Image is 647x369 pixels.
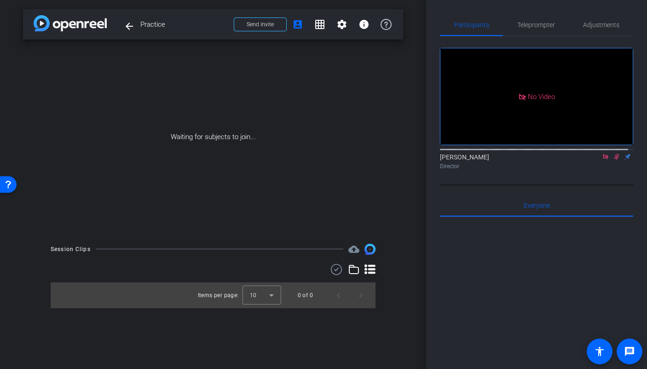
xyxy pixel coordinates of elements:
mat-icon: account_box [292,19,303,30]
img: app-logo [34,15,107,31]
mat-icon: settings [336,19,347,30]
mat-icon: info [358,19,370,30]
mat-icon: arrow_back [124,21,135,32]
span: No Video [528,92,555,100]
button: Previous page [328,284,350,306]
span: Everyone [524,202,550,209]
div: Items per page: [198,291,239,300]
div: 0 of 0 [298,291,313,300]
mat-icon: accessibility [594,346,605,357]
mat-icon: cloud_upload [348,244,359,255]
div: [PERSON_NAME] [440,152,633,170]
button: Send invite [234,18,287,31]
span: Participants [454,22,489,28]
img: Session clips [364,244,375,255]
div: Waiting for subjects to join... [23,40,403,234]
mat-icon: message [624,346,635,357]
span: Send invite [247,21,274,28]
span: Destinations for your clips [348,244,359,255]
button: Next page [350,284,372,306]
span: Adjustments [583,22,619,28]
div: Director [440,162,633,170]
span: Teleprompter [517,22,555,28]
span: Practice [140,15,228,34]
mat-icon: grid_on [314,19,325,30]
div: Session Clips [51,245,91,254]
